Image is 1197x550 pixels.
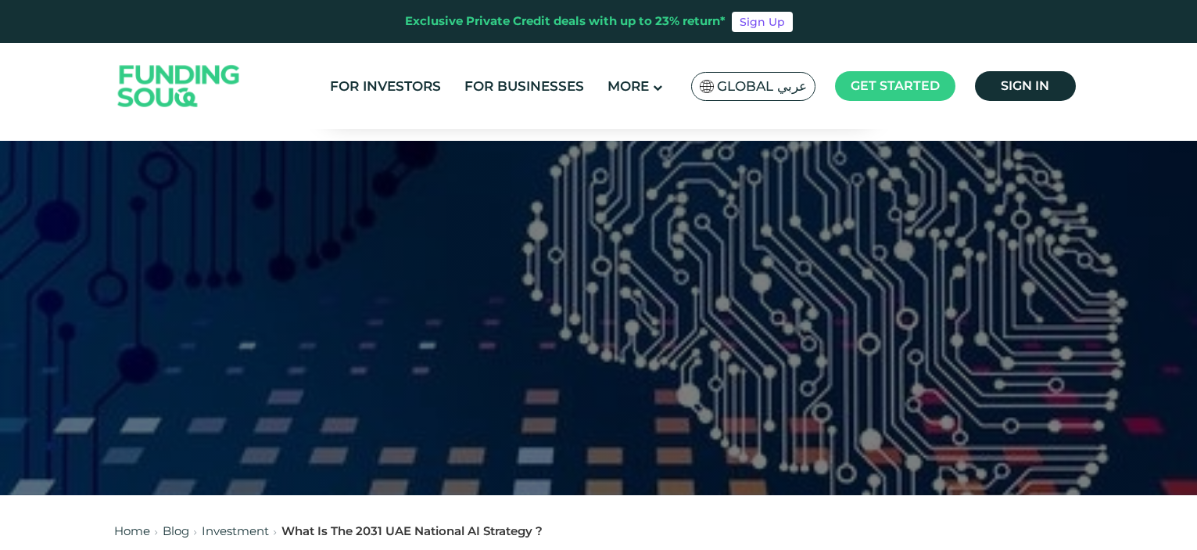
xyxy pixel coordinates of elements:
span: Get started [851,78,940,93]
a: Investment [202,523,269,538]
span: More [607,78,649,94]
a: Home [114,523,150,538]
img: SA Flag [700,80,714,93]
a: For Investors [326,74,445,99]
a: For Businesses [461,74,588,99]
a: Sign Up [732,12,793,32]
a: Sign in [975,71,1076,101]
div: Exclusive Private Credit deals with up to 23% return* [405,13,726,31]
span: Global عربي [717,77,807,95]
div: What Is The 2031 UAE National AI Strategy ? [281,523,543,541]
span: Sign in [1001,78,1049,93]
img: Logo [102,47,256,126]
a: Blog [163,523,189,538]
